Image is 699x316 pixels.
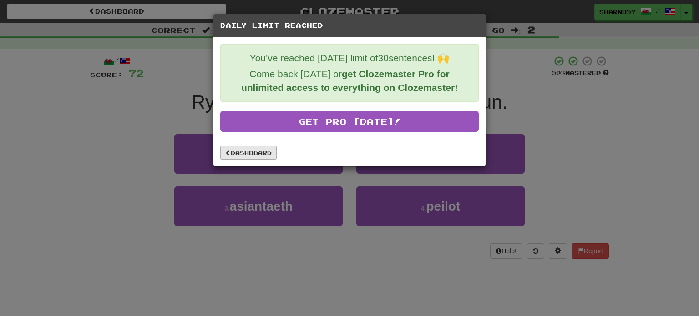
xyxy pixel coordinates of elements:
a: Dashboard [220,146,277,160]
p: Come back [DATE] or [228,67,471,95]
strong: get Clozemaster Pro for unlimited access to everything on Clozemaster! [241,69,458,93]
h5: Daily Limit Reached [220,21,479,30]
p: You've reached [DATE] limit of 30 sentences! 🙌 [228,51,471,65]
a: Get Pro [DATE]! [220,111,479,132]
